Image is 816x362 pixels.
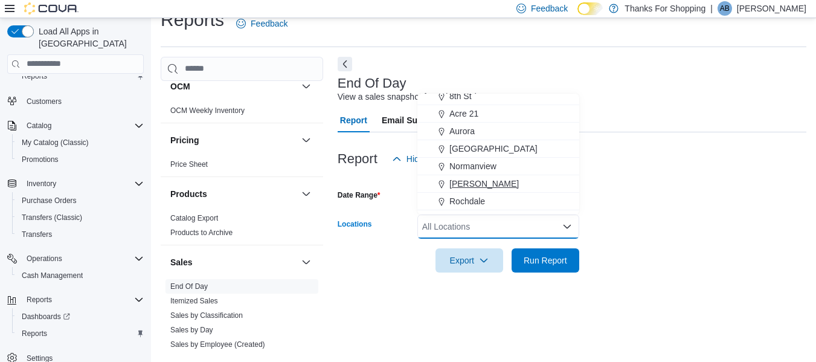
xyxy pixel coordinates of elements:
span: Purchase Orders [22,196,77,205]
a: OCM Weekly Inventory [170,106,245,115]
span: Cash Management [17,268,144,283]
span: Rochdale [449,195,485,207]
span: Sales by Classification [170,311,243,320]
button: OCM [299,79,313,94]
button: Operations [2,250,149,267]
button: [PERSON_NAME] [417,175,579,193]
button: Catalog [22,118,56,133]
span: Promotions [22,155,59,164]
button: Sales [170,256,297,268]
span: Acre 21 [449,108,478,120]
span: End Of Day [170,282,208,291]
a: Price Sheet [170,160,208,169]
span: Transfers [17,227,144,242]
span: 8th St [449,90,472,102]
button: [GEOGRAPHIC_DATA] [417,210,579,228]
div: View a sales snapshot for a date or date range. [338,91,515,103]
button: Reports [2,291,149,308]
span: AB [720,1,730,16]
a: My Catalog (Classic) [17,135,94,150]
p: Thanks For Shopping [625,1,705,16]
button: Normanview [417,158,579,175]
a: Dashboards [17,309,75,324]
button: Next [338,57,352,71]
a: Purchase Orders [17,193,82,208]
button: Promotions [12,151,149,168]
div: Ace Braaten [718,1,732,16]
button: Inventory [22,176,61,191]
span: My Catalog (Classic) [17,135,144,150]
a: Reports [17,69,52,83]
a: Promotions [17,152,63,167]
span: Catalog Export [170,213,218,223]
span: Reports [17,69,144,83]
button: Inventory [2,175,149,192]
span: Customers [22,93,144,108]
span: Normanview [449,160,496,172]
span: Load All Apps in [GEOGRAPHIC_DATA] [34,25,144,50]
h3: Sales [170,256,193,268]
span: Operations [22,251,144,266]
button: Transfers [12,226,149,243]
span: Customers [27,97,62,106]
button: Pricing [170,134,297,146]
span: Aurora [449,125,475,137]
span: Transfers (Classic) [17,210,144,225]
div: OCM [161,103,323,123]
button: Transfers (Classic) [12,209,149,226]
span: Purchase Orders [17,193,144,208]
span: Reports [22,71,47,81]
button: [GEOGRAPHIC_DATA] [417,140,579,158]
span: Dashboards [17,309,144,324]
h3: Report [338,152,377,166]
button: Catalog [2,117,149,134]
button: Close list of options [562,222,572,231]
a: Sales by Employee (Created) [170,340,265,349]
span: Inventory [27,179,56,189]
span: Email Subscription [382,108,458,132]
span: Sales by Day [170,325,213,335]
a: Catalog Export [170,214,218,222]
span: [GEOGRAPHIC_DATA] [449,143,538,155]
input: Dark Mode [577,2,603,15]
h3: OCM [170,80,190,92]
button: Reports [22,293,57,307]
span: Reports [17,326,144,341]
label: Date Range [338,190,381,200]
a: Feedback [231,11,292,36]
span: Sales by Employee (Created) [170,340,265,349]
span: Feedback [531,2,568,15]
a: Sales by Day [170,326,213,334]
span: Promotions [17,152,144,167]
span: Transfers [22,230,52,239]
span: Itemized Sales [170,296,218,306]
button: 8th St [417,88,579,105]
h3: End Of Day [338,76,406,91]
button: Sales [299,255,313,270]
button: Products [170,188,297,200]
a: Products to Archive [170,228,233,237]
span: Reports [22,293,144,307]
label: Locations [338,219,372,229]
a: Dashboards [12,308,149,325]
button: Reports [12,68,149,85]
span: [PERSON_NAME] [449,178,519,190]
span: Run Report [524,254,567,267]
h1: Reports [161,8,224,32]
h3: Pricing [170,134,199,146]
a: Reports [17,326,52,341]
span: Catalog [27,121,51,131]
span: [GEOGRAPHIC_DATA] [449,213,538,225]
span: Reports [22,329,47,338]
span: Cash Management [22,271,83,280]
span: Reports [27,295,52,305]
button: Products [299,187,313,201]
span: Operations [27,254,62,263]
button: Customers [2,92,149,109]
span: Report [340,108,367,132]
button: Rochdale [417,193,579,210]
div: Pricing [161,157,323,176]
p: [PERSON_NAME] [737,1,806,16]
